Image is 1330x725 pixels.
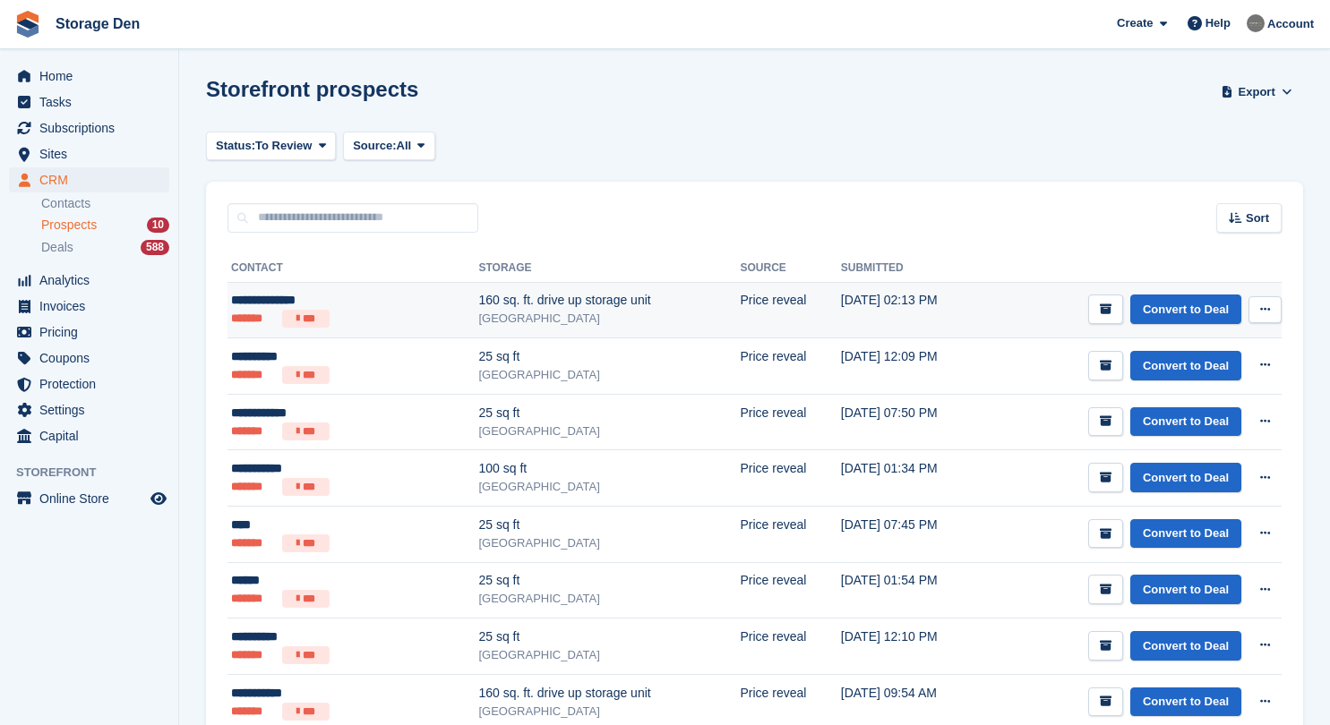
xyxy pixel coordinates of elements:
[1130,294,1241,324] a: Convert to Deal
[841,618,988,675] td: [DATE] 12:10 PM
[478,516,740,534] div: 25 sq ft
[740,338,840,395] td: Price reveal
[740,282,840,338] td: Price reveal
[39,90,147,115] span: Tasks
[740,507,840,563] td: Price reveal
[343,132,435,161] button: Source: All
[206,77,418,101] h1: Storefront prospects
[141,240,169,255] div: 588
[1130,575,1241,604] a: Convert to Deal
[841,450,988,507] td: [DATE] 01:34 PM
[1267,15,1314,33] span: Account
[9,115,169,141] a: menu
[41,195,169,212] a: Contacts
[14,11,41,38] img: stora-icon-8386f47178a22dfd0bd8f6a31ec36ba5ce8667c1dd55bd0f319d3a0aa187defe.svg
[9,90,169,115] a: menu
[255,137,312,155] span: To Review
[48,9,147,38] a: Storage Den
[740,618,840,675] td: Price reveal
[478,366,740,384] div: [GEOGRAPHIC_DATA]
[478,684,740,703] div: 160 sq. ft. drive up storage unit
[841,394,988,450] td: [DATE] 07:50 PM
[478,627,740,646] div: 25 sq ft
[841,254,988,283] th: Submitted
[1239,83,1275,101] span: Export
[39,141,147,166] span: Sites
[9,397,169,422] a: menu
[478,646,740,664] div: [GEOGRAPHIC_DATA]
[478,310,740,328] div: [GEOGRAPHIC_DATA]
[9,141,169,166] a: menu
[9,320,169,345] a: menu
[1130,407,1241,437] a: Convert to Deal
[148,488,169,509] a: Preview store
[1130,519,1241,549] a: Convert to Deal
[740,254,840,283] th: Source
[216,137,255,155] span: Status:
[478,590,740,608] div: [GEOGRAPHIC_DATA]
[478,703,740,721] div: [GEOGRAPHIC_DATA]
[9,371,169,397] a: menu
[478,422,740,440] div: [GEOGRAPHIC_DATA]
[478,291,740,310] div: 160 sq. ft. drive up storage unit
[16,464,178,482] span: Storefront
[841,562,988,618] td: [DATE] 01:54 PM
[39,64,147,89] span: Home
[9,294,169,319] a: menu
[1117,14,1153,32] span: Create
[478,534,740,552] div: [GEOGRAPHIC_DATA]
[227,254,478,283] th: Contact
[41,217,97,234] span: Prospects
[841,507,988,563] td: [DATE] 07:45 PM
[478,404,740,422] div: 25 sq ft
[478,571,740,590] div: 25 sq ft
[740,562,840,618] td: Price reveal
[39,294,147,319] span: Invoices
[841,338,988,395] td: [DATE] 12:09 PM
[1130,351,1241,380] a: Convert to Deal
[41,238,169,257] a: Deals 588
[1130,631,1241,661] a: Convert to Deal
[39,115,147,141] span: Subscriptions
[1130,463,1241,492] a: Convert to Deal
[740,450,840,507] td: Price reveal
[9,486,169,511] a: menu
[39,268,147,293] span: Analytics
[1130,687,1241,717] a: Convert to Deal
[478,254,740,283] th: Storage
[478,459,740,478] div: 100 sq ft
[841,282,988,338] td: [DATE] 02:13 PM
[397,137,412,155] span: All
[41,216,169,235] a: Prospects 10
[9,268,169,293] a: menu
[39,167,147,192] span: CRM
[41,239,73,256] span: Deals
[9,345,169,371] a: menu
[9,64,169,89] a: menu
[740,394,840,450] td: Price reveal
[1246,209,1269,227] span: Sort
[9,167,169,192] a: menu
[478,478,740,496] div: [GEOGRAPHIC_DATA]
[1206,14,1231,32] span: Help
[206,132,336,161] button: Status: To Review
[353,137,396,155] span: Source:
[39,423,147,448] span: Capital
[9,423,169,448] a: menu
[39,320,147,345] span: Pricing
[1217,77,1296,107] button: Export
[39,486,147,511] span: Online Store
[39,371,147,397] span: Protection
[39,345,147,371] span: Coupons
[147,217,169,233] div: 10
[478,347,740,366] div: 25 sq ft
[39,397,147,422] span: Settings
[1247,14,1265,32] img: Brian Barbour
